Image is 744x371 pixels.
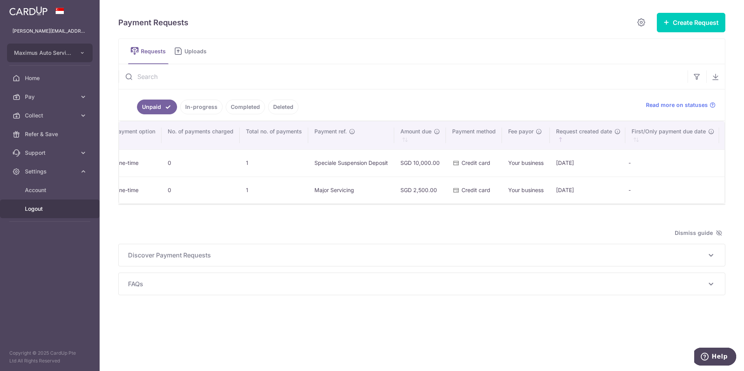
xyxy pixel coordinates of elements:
span: Help [18,5,33,12]
span: Discover Payment Requests [128,250,706,260]
span: Logout [25,205,76,213]
td: SGD 10,000.00 [394,149,446,177]
a: In-progress [180,100,223,114]
td: 0 [161,177,240,204]
th: Amount due : activate to sort column ascending [394,121,446,149]
td: [DATE] [550,149,625,177]
span: Collect [25,112,76,119]
p: Discover Payment Requests [128,250,716,260]
button: Create Request [657,13,725,32]
span: Uploads [184,47,212,55]
a: Read more on statuses [646,101,716,109]
p: [PERSON_NAME][EMAIL_ADDRESS][DOMAIN_NAME] [12,27,87,35]
span: Fee payor [508,128,533,135]
span: Credit card [461,159,490,166]
a: Completed [226,100,265,114]
a: Unpaid [137,100,177,114]
th: No. of payments charged [161,121,240,149]
span: Payment ref. [314,128,347,135]
td: Major Servicing [308,177,394,204]
th: First/Only payment due date : activate to sort column ascending [625,121,719,149]
span: FAQs [128,279,706,289]
td: Speciale Suspension Deposit [308,149,394,177]
span: Requests [141,47,168,55]
span: Credit card [461,187,490,193]
iframe: Opens a widget where you can find more information [694,348,736,367]
span: Home [25,74,76,82]
h5: Payment Requests [118,16,188,29]
span: Settings [25,168,76,175]
span: Payment option [115,128,155,135]
img: CardUp [9,6,47,16]
th: Total no. of payments [240,121,308,149]
a: Uploads [172,39,212,64]
span: Maximus Auto Services Pte Ltd [14,49,72,57]
span: No. of payments charged [168,128,233,135]
a: Deleted [268,100,298,114]
input: Search [119,64,688,89]
td: One-time [109,177,161,204]
td: [DATE] [550,177,625,204]
span: Total no. of payments [246,128,302,135]
span: Your business [508,159,544,166]
button: Maximus Auto Services Pte Ltd [7,44,93,62]
span: Account [25,186,76,194]
span: Amount due [400,128,432,135]
td: - [625,177,719,204]
td: - [625,149,719,177]
span: Request created date [556,128,612,135]
span: Pay [25,93,76,101]
td: SGD 2,500.00 [394,177,446,204]
th: Request created date : activate to sort column ascending [550,121,625,149]
th: Fee payor [502,121,550,149]
td: 1 [240,149,308,177]
p: FAQs [128,279,716,289]
th: Payment ref. [308,121,394,149]
td: One-time [109,149,161,177]
a: Requests [128,39,168,64]
span: First/Only payment due date [632,128,706,135]
span: Refer & Save [25,130,76,138]
td: 1 [240,177,308,204]
th: Payment option [109,121,161,149]
th: Payment method [446,121,502,149]
span: Your business [508,187,544,193]
span: Support [25,149,76,157]
td: 0 [161,149,240,177]
span: Dismiss guide [675,228,722,238]
span: Read more on statuses [646,101,708,109]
